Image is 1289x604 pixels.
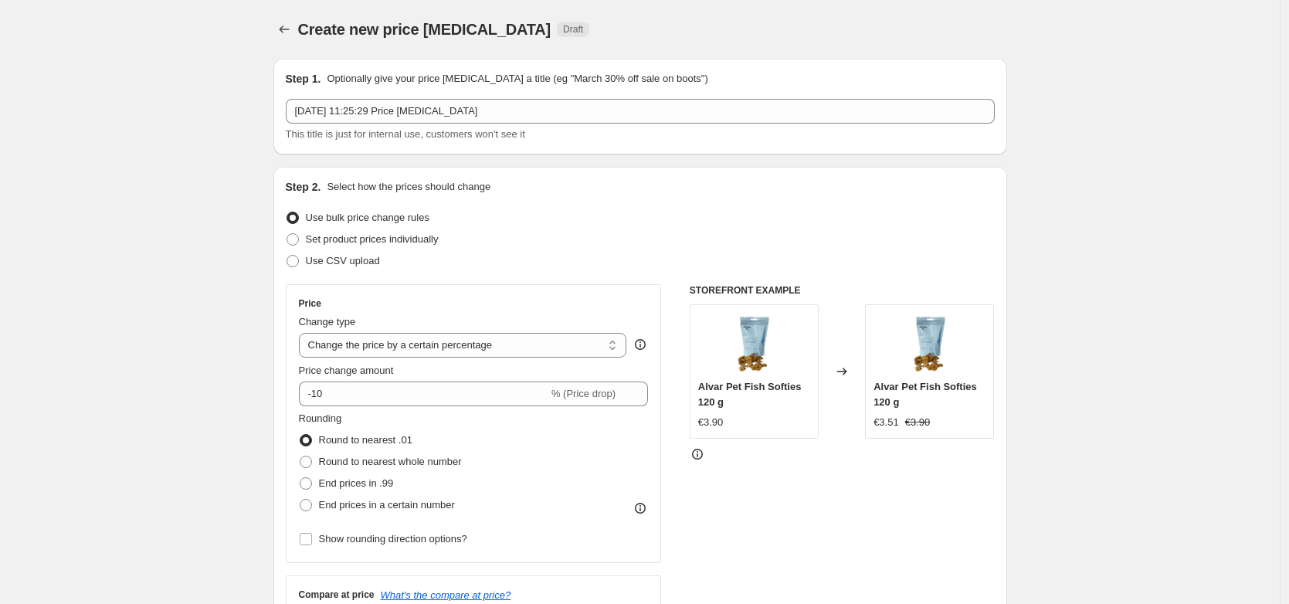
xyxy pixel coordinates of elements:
[299,412,342,424] span: Rounding
[286,179,321,195] h2: Step 2.
[633,337,648,352] div: help
[319,533,467,545] span: Show rounding direction options?
[286,99,995,124] input: 30% off holiday sale
[306,212,429,223] span: Use bulk price change rules
[698,415,724,430] div: €3.90
[698,381,802,408] span: Alvar Pet Fish Softies 120 g
[381,589,511,601] button: What's the compare at price?
[319,456,462,467] span: Round to nearest whole number
[299,382,548,406] input: -15
[319,434,412,446] span: Round to nearest .01
[299,316,356,327] span: Change type
[286,71,321,87] h2: Step 1.
[286,128,525,140] span: This title is just for internal use, customers won't see it
[299,365,394,376] span: Price change amount
[873,415,899,430] div: €3.51
[723,313,785,375] img: chicken_softies_square-1_80x.png
[306,233,439,245] span: Set product prices individually
[319,499,455,511] span: End prices in a certain number
[273,19,295,40] button: Price change jobs
[563,23,583,36] span: Draft
[899,313,961,375] img: chicken_softies_square-1_80x.png
[327,71,707,87] p: Optionally give your price [MEDICAL_DATA] a title (eg "March 30% off sale on boots")
[690,284,995,297] h6: STOREFRONT EXAMPLE
[319,477,394,489] span: End prices in .99
[905,415,931,430] strike: €3.90
[551,388,616,399] span: % (Price drop)
[299,589,375,601] h3: Compare at price
[299,297,321,310] h3: Price
[873,381,977,408] span: Alvar Pet Fish Softies 120 g
[306,255,380,266] span: Use CSV upload
[298,21,551,38] span: Create new price [MEDICAL_DATA]
[327,179,490,195] p: Select how the prices should change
